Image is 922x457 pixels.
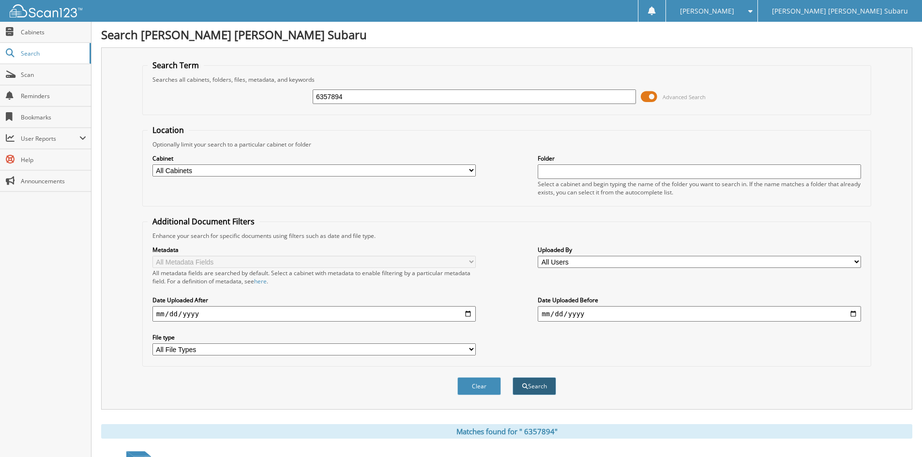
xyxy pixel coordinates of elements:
[254,277,267,285] a: here
[538,306,861,322] input: end
[148,75,866,84] div: Searches all cabinets, folders, files, metadata, and keywords
[148,60,204,71] legend: Search Term
[148,216,259,227] legend: Additional Document Filters
[21,92,86,100] span: Reminders
[21,28,86,36] span: Cabinets
[152,306,476,322] input: start
[152,296,476,304] label: Date Uploaded After
[21,113,86,121] span: Bookmarks
[663,93,706,101] span: Advanced Search
[538,296,861,304] label: Date Uploaded Before
[152,246,476,254] label: Metadata
[152,333,476,341] label: File type
[680,8,734,14] span: [PERSON_NAME]
[152,154,476,162] label: Cabinet
[101,424,912,439] div: Matches found for " 6357894"
[148,125,189,135] legend: Location
[148,140,866,148] div: Optionally limit your search to a particular cabinet or folder
[513,377,556,395] button: Search
[21,71,86,79] span: Scan
[10,4,82,17] img: scan123-logo-white.svg
[21,177,86,185] span: Announcements
[538,246,861,254] label: Uploaded By
[148,232,866,240] div: Enhance your search for specific documents using filters such as date and file type.
[21,134,79,143] span: User Reports
[772,8,908,14] span: [PERSON_NAME] [PERSON_NAME] Subaru
[538,154,861,162] label: Folder
[21,156,86,164] span: Help
[152,269,476,285] div: All metadata fields are searched by default. Select a cabinet with metadata to enable filtering b...
[538,180,861,196] div: Select a cabinet and begin typing the name of the folder you want to search in. If the name match...
[457,377,501,395] button: Clear
[874,411,922,457] iframe: Chat Widget
[21,49,85,58] span: Search
[101,27,912,43] h1: Search [PERSON_NAME] [PERSON_NAME] Subaru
